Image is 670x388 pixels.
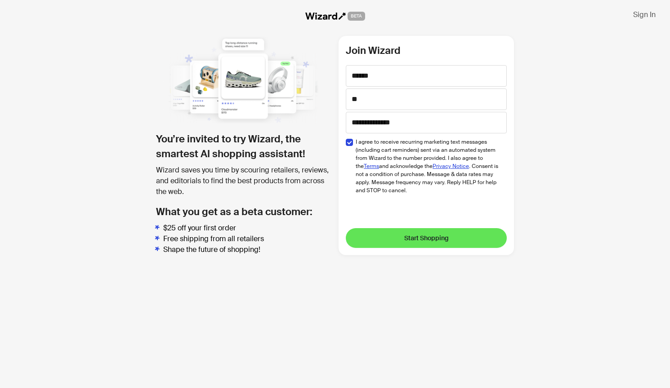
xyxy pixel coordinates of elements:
a: Privacy Notice [433,163,469,170]
h2: What you get as a beta customer: [156,204,331,219]
button: Sign In [626,7,663,22]
h1: You’re invited to try Wizard, the smartest AI shopping assistant! [156,132,331,161]
li: Shape the future of shopping! [163,244,331,255]
span: I agree to receive recurring marketing text messages (including cart reminders) sent via an autom... [356,138,500,194]
a: Terms [364,163,379,170]
span: BETA [348,12,365,21]
div: Wizard saves you time by scouring retailers, reviews, and editorials to find the best products fr... [156,165,331,197]
button: Start Shopping [346,228,507,248]
li: Free shipping from all retailers [163,234,331,244]
li: $25 off your first order [163,223,331,234]
h2: Join Wizard [346,43,507,58]
span: Start Shopping [404,234,449,242]
span: Sign In [633,10,656,19]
